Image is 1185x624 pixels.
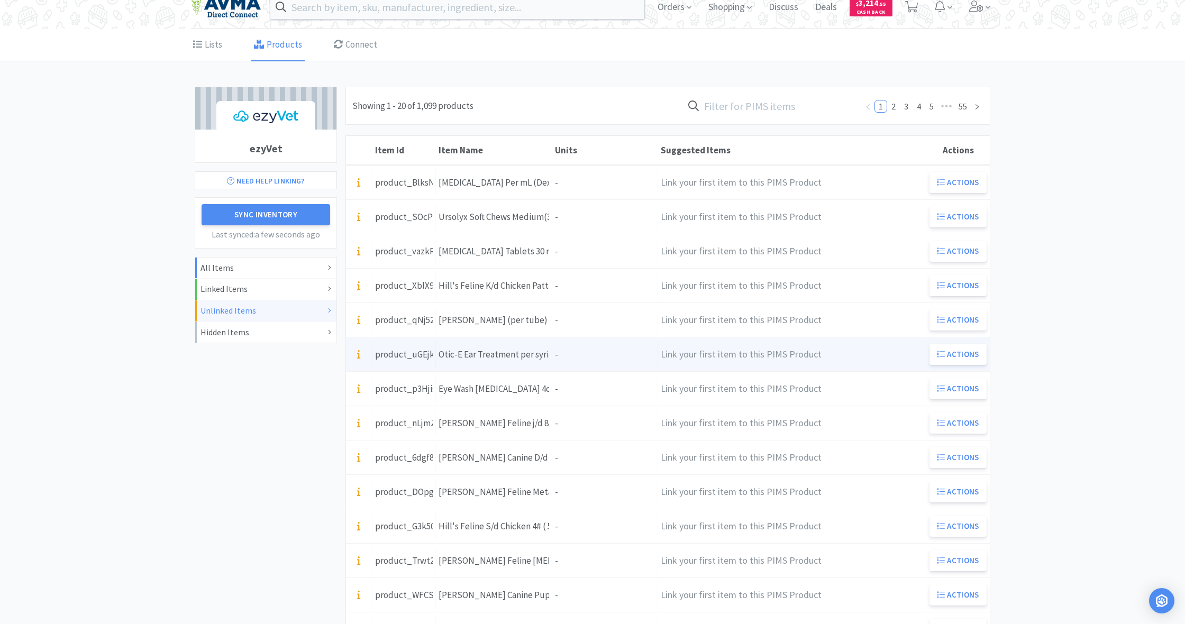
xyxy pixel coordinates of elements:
div: Suggested Items [661,144,924,156]
div: - [552,375,658,402]
a: 2 [888,100,899,112]
div: Item Name [439,144,550,156]
div: product_uGEjkGJIgBa8T6RaQsjI0 [375,347,433,362]
button: Actions [929,206,987,227]
h4: Link your first item to this PIMS Product [661,416,923,431]
div: Actions [929,144,987,156]
i: icon: left [865,104,871,110]
h4: Link your first item to this PIMS Product [661,278,923,293]
h4: Link your first item to this PIMS Product [661,313,923,328]
button: Actions [929,447,987,468]
div: product_WFCSlKvfF6adJ0S21xG1S [375,588,433,602]
li: 55 [955,100,971,113]
h4: Link your first item to this PIMS Product [661,553,923,568]
div: product_p3Hjissj3R9ZuVFsNwdti [375,382,433,396]
i: icon: right [974,104,980,110]
div: [PERSON_NAME] Feline Metabolic Treats 5 oz. (3828) [439,485,549,499]
li: 3 [900,100,913,113]
div: [PERSON_NAME] Feline [MEDICAL_DATA] Chicken 5.5 oz (1958) [439,554,549,568]
div: [MEDICAL_DATA] Tablets 30 mg [439,244,549,259]
li: 2 [887,100,900,113]
div: - [552,169,658,196]
h4: Link your first item to this PIMS Product [661,209,923,225]
div: - [552,444,658,471]
button: Actions [929,550,987,571]
a: 3 [900,100,912,112]
button: Actions [929,309,987,331]
h4: Link your first item to this PIMS Product [661,588,923,603]
input: Filter for PIMS items [683,94,858,118]
div: product_XblX9DTR29T2Cksc1ARQH [375,279,433,293]
span: . 55 [878,1,886,7]
div: [PERSON_NAME] Feline j/d 8.5# Bag (8584) [439,416,549,430]
button: Actions [929,412,987,434]
button: Actions [929,275,987,296]
img: 6a098d29df8442dcaff5cc452bd93bac_87.png [216,101,315,133]
a: 4 [913,100,925,112]
button: Actions [929,481,987,502]
div: [PERSON_NAME] Canine Puppy Chicken & Veggie Stew 12.8 Oz Can ( 7036 ) [439,588,549,602]
div: - [552,410,658,437]
div: Eye Wash [MEDICAL_DATA] 4oz Bottle [439,382,549,396]
li: Previous Page [862,100,874,113]
button: Actions [929,344,987,365]
div: product_Trwt2beFpRxR8AhSGoahe [375,554,433,568]
button: Sync Inventory [202,204,330,225]
div: [PERSON_NAME] (per tube) [439,313,548,327]
h4: Link your first item to this PIMS Product [661,381,923,397]
button: Actions [929,378,987,399]
a: 5 [926,100,937,112]
div: Linked Items [200,282,331,296]
div: - [552,341,658,368]
a: Deals [811,3,841,12]
div: - [552,547,658,574]
div: product_G3k50gRgvUL2ka8rHzGaj [375,519,433,534]
button: Actions [929,584,987,605]
div: - [552,238,658,265]
h1: ezyVet [195,135,336,162]
div: All Items [200,261,331,275]
h4: Link your first item to this PIMS Product [661,175,923,190]
div: [MEDICAL_DATA] Per mL (Dexased) [439,176,549,190]
li: 4 [913,100,925,113]
div: product_DOpggid8BBX25Q4LWtyaV [375,485,433,499]
div: [PERSON_NAME] Canine D/d Venison 13 oz Can (608498) [439,451,549,465]
div: - [552,479,658,506]
a: Lists [190,29,225,61]
h4: Link your first item to this PIMS Product [661,347,923,362]
div: product_SOcP4Nuw9AqwSLkM0HcgZ [375,210,433,224]
h4: Link your first item to this PIMS Product [661,519,923,534]
div: Ursolyx Soft Chews Medium(30-60lb) 60ct [439,210,549,224]
div: - [552,307,658,334]
div: product_vazkRby0N6jfmM54KZpXT [375,244,433,259]
div: Units [555,144,655,156]
div: Otic-E Ear Treatment per syringe [439,347,549,362]
h4: Link your first item to this PIMS Product [661,484,923,500]
a: 1 [875,100,887,112]
li: Next Page [971,100,983,113]
button: Actions [929,241,987,262]
a: 55 [955,100,970,112]
button: Actions [929,516,987,537]
div: Hill's Feline S/d Chicken 4# ( 5888 ) [439,519,549,534]
div: Hidden Items [200,326,331,339]
div: Hill's Feline K/d Chicken Patte 5.5 Oz ( 9453 ) [439,279,549,293]
div: Unlinked Items [200,304,331,318]
a: Products [251,29,305,61]
div: Item Id [375,144,433,156]
div: product_6dgf8JYBHv3bAMofLRYS6 [375,451,433,465]
span: $ [856,1,859,7]
div: product_BlksNOD9Pz8jLZKt6uUCa [375,176,433,190]
div: product_nLjmZhA54pbyaXBR8gaLL [375,416,433,430]
button: Actions [929,172,987,193]
a: Discuss [764,3,803,12]
div: Showing 1 - 20 of 1,099 products [352,99,473,113]
div: product_qNj52oku5EiswVxmOh2lI [375,313,433,327]
span: ••• [938,100,955,113]
span: Cash Back [856,10,886,16]
li: 1 [874,100,887,113]
a: Need Help Linking? [195,171,337,189]
div: - [552,204,658,231]
h4: Link your first item to this PIMS Product [661,450,923,465]
a: Connect [331,29,380,61]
